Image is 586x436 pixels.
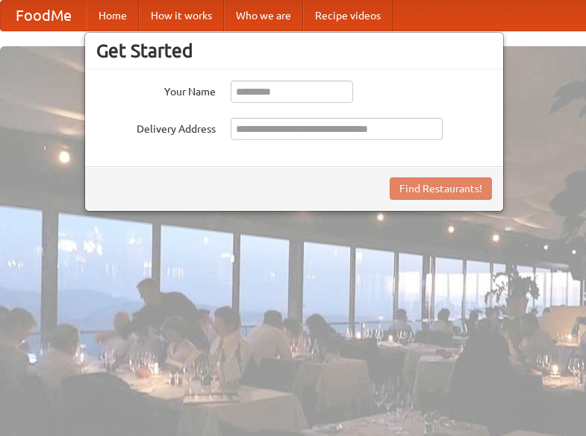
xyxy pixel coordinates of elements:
[1,1,87,31] a: FoodMe
[139,1,224,31] a: How it works
[390,177,492,200] button: Find Restaurants!
[96,40,492,62] h3: Get Started
[87,1,139,31] a: Home
[96,80,216,99] label: Your Name
[303,1,393,31] a: Recipe videos
[224,1,303,31] a: Who we are
[96,118,216,136] label: Delivery Address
